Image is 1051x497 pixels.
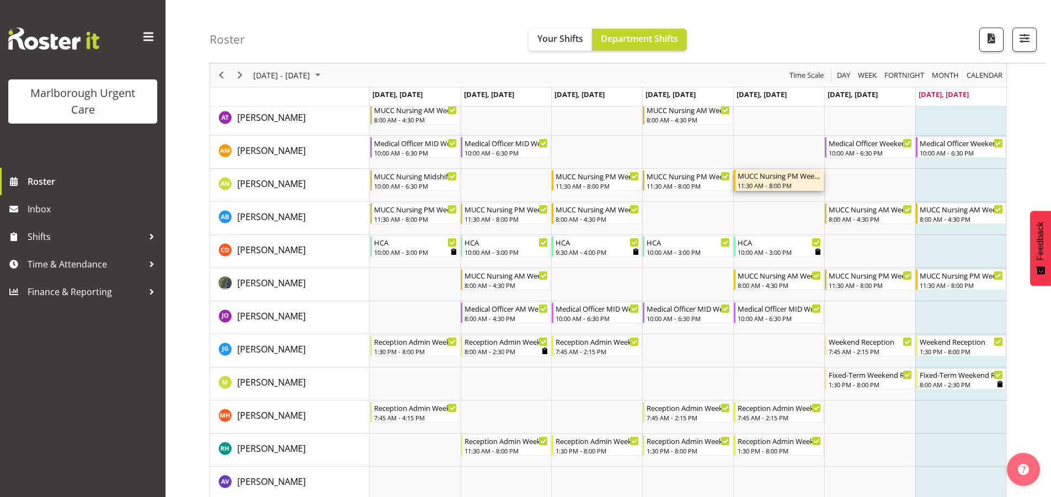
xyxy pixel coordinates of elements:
span: Feedback [1036,222,1045,260]
div: Josephine Godinez"s event - Weekend Reception Begin From Sunday, September 7, 2025 at 1:30:00 PM ... [916,335,1006,356]
div: 7:45 AM - 2:15 PM [829,347,912,356]
div: 10:00 AM - 3:00 PM [647,248,730,256]
span: Department Shifts [601,33,678,45]
div: Margie Vuto"s event - Fixed-Term Weekend Reception Begin From Saturday, September 6, 2025 at 1:30... [825,368,915,389]
span: [PERSON_NAME] [237,475,306,488]
div: 8:00 AM - 4:30 PM [465,281,548,290]
div: Medical Officer AM Weekday [465,303,548,314]
div: 7:45 AM - 2:15 PM [556,347,639,356]
div: HCA [647,237,730,248]
span: [PERSON_NAME] [237,211,306,223]
div: MUCC Nursing AM Weekday [374,104,457,115]
div: Alexandra Madigan"s event - Medical Officer MID Weekday Begin From Tuesday, September 2, 2025 at ... [461,137,551,158]
div: Cordelia Davies"s event - HCA Begin From Thursday, September 4, 2025 at 10:00:00 AM GMT+12:00 End... [643,236,733,257]
span: [PERSON_NAME] [237,442,306,455]
div: HCA [465,237,548,248]
a: [PERSON_NAME] [237,177,306,190]
span: [DATE], [DATE] [828,89,878,99]
div: 8:00 AM - 2:30 PM [920,380,1003,389]
div: 10:00 AM - 6:30 PM [374,148,457,157]
button: Next [233,68,248,82]
div: MUCC Nursing PM Weekends [920,270,1003,281]
div: 1:30 PM - 8:00 PM [738,446,821,455]
span: Time & Attendance [28,256,143,272]
div: Alysia Newman-Woods"s event - MUCC Nursing PM Weekday Begin From Thursday, September 4, 2025 at 1... [643,170,733,191]
div: 8:00 AM - 4:30 PM [920,215,1003,223]
button: Timeline Month [930,68,961,82]
span: [DATE] - [DATE] [252,68,311,82]
div: 11:30 AM - 8:00 PM [829,281,912,290]
div: Andrew Brooks"s event - MUCC Nursing AM Weekends Begin From Saturday, September 6, 2025 at 8:00:0... [825,203,915,224]
div: Andrew Brooks"s event - MUCC Nursing AM Weekday Begin From Wednesday, September 3, 2025 at 8:00:0... [552,203,642,224]
a: [PERSON_NAME] [237,475,306,488]
div: Margret Hall"s event - Reception Admin Weekday AM Begin From Friday, September 5, 2025 at 7:45:00... [734,402,824,423]
span: Week [857,68,878,82]
div: 1:30 PM - 8:00 PM [647,446,730,455]
div: 11:30 AM - 8:00 PM [465,215,548,223]
img: help-xxl-2.png [1018,464,1029,475]
div: HCA [374,237,457,248]
span: [DATE], [DATE] [919,89,969,99]
td: Josephine Godinez resource [210,334,370,367]
td: Cordelia Davies resource [210,235,370,268]
div: Medical Officer MID Weekday [738,303,821,314]
button: Download a PDF of the roster according to the set date range. [979,28,1004,52]
div: Reception Admin Weekday AM [738,402,821,413]
div: 10:00 AM - 6:30 PM [465,148,548,157]
td: Alysia Newman-Woods resource [210,169,370,202]
button: Previous [214,68,229,82]
a: [PERSON_NAME] [237,276,306,290]
a: [PERSON_NAME] [237,144,306,157]
td: Rochelle Harris resource [210,434,370,467]
a: [PERSON_NAME] [237,376,306,389]
div: 9:30 AM - 4:00 PM [556,248,639,256]
span: Shifts [28,228,143,245]
div: Cordelia Davies"s event - HCA Begin From Tuesday, September 2, 2025 at 10:00:00 AM GMT+12:00 Ends... [461,236,551,257]
div: 10:00 AM - 6:30 PM [374,181,457,190]
button: Timeline Day [835,68,852,82]
div: HCA [738,237,821,248]
div: Josephine Godinez"s event - Weekend Reception Begin From Saturday, September 6, 2025 at 7:45:00 A... [825,335,915,356]
div: 8:00 AM - 4:30 PM [738,281,821,290]
div: Medical Officer MID Weekday [556,303,639,314]
div: Weekend Reception [829,336,912,347]
div: Rochelle Harris"s event - Reception Admin Weekday PM Begin From Friday, September 5, 2025 at 1:30... [734,435,824,456]
div: 8:00 AM - 2:30 PM [465,347,548,356]
div: 10:00 AM - 6:30 PM [738,314,821,323]
div: Margret Hall"s event - Reception Admin Weekday AM Begin From Monday, September 1, 2025 at 7:45:00... [370,402,460,423]
div: Medical Officer Weekends [920,137,1003,148]
div: Margie Vuto"s event - Fixed-Term Weekend Reception Begin From Sunday, September 7, 2025 at 8:00:0... [916,368,1006,389]
div: MUCC Nursing PM Weekday [647,170,730,181]
div: Next [231,63,249,87]
span: Finance & Reporting [28,284,143,300]
a: [PERSON_NAME] [237,409,306,422]
button: Your Shifts [529,29,592,51]
span: [DATE], [DATE] [464,89,514,99]
div: 8:00 AM - 4:30 PM [374,115,457,124]
a: [PERSON_NAME] [237,442,306,455]
div: 8:00 AM - 4:30 PM [556,215,639,223]
div: Medical Officer MID Weekday [647,303,730,314]
div: Reception Admin Weekday PM [374,336,457,347]
td: Alexandra Madigan resource [210,136,370,169]
h4: Roster [210,33,245,46]
div: Alexandra Madigan"s event - Medical Officer Weekends Begin From Sunday, September 7, 2025 at 10:0... [916,137,1006,158]
div: Andrew Brooks"s event - MUCC Nursing PM Weekday Begin From Monday, September 1, 2025 at 11:30:00 ... [370,203,460,224]
div: 1:30 PM - 8:00 PM [556,446,639,455]
span: Day [836,68,851,82]
div: Reception Admin Weekday AM [647,402,730,413]
div: Agnes Tyson"s event - MUCC Nursing AM Weekday Begin From Monday, September 1, 2025 at 8:00:00 AM ... [370,104,460,125]
div: 11:30 AM - 8:00 PM [465,446,548,455]
td: Andrew Brooks resource [210,202,370,235]
span: calendar [965,68,1004,82]
div: Alysia Newman-Woods"s event - MUCC Nursing PM Weekday Begin From Wednesday, September 3, 2025 at ... [552,170,642,191]
div: Jenny O'Donnell"s event - Medical Officer MID Weekday Begin From Wednesday, September 3, 2025 at ... [552,302,642,323]
div: Reception Admin Weekday AM [374,402,457,413]
div: 8:00 AM - 4:30 PM [829,215,912,223]
div: 7:45 AM - 2:15 PM [647,413,730,422]
div: 10:00 AM - 3:00 PM [374,248,457,256]
span: [PERSON_NAME] [237,178,306,190]
div: Josephine Godinez"s event - Reception Admin Weekday PM Begin From Monday, September 1, 2025 at 1:... [370,335,460,356]
div: 11:30 AM - 8:00 PM [374,215,457,223]
span: [DATE], [DATE] [554,89,605,99]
